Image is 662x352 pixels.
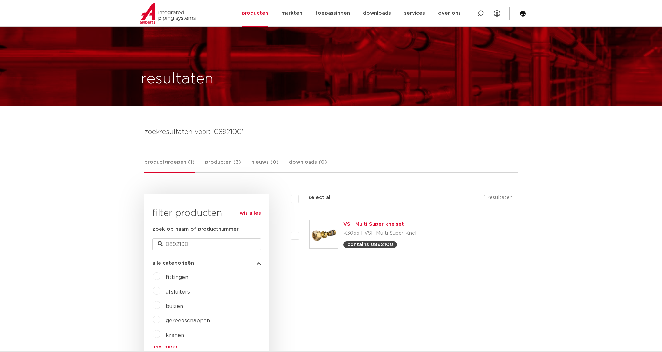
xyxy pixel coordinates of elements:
a: VSH Multi Super knelset [343,222,404,227]
a: gereedschappen [166,318,210,323]
a: productgroepen (1) [144,158,195,173]
h3: filter producten [152,207,261,220]
span: alle categorieën [152,261,194,266]
a: kranen [166,333,184,338]
h1: resultaten [141,69,214,90]
input: zoeken [152,238,261,250]
a: buizen [166,304,183,309]
p: K3055 | VSH Multi Super Knel [343,228,416,239]
label: zoek op naam of productnummer [152,225,239,233]
img: Thumbnail for VSH Multi Super knelset [310,220,338,248]
p: 1 resultaten [484,194,513,204]
a: wis alles [240,209,261,217]
a: fittingen [166,275,188,280]
label: select all [299,194,331,202]
a: afsluiters [166,289,190,295]
a: nieuws (0) [251,158,279,172]
a: lees meer [152,344,261,349]
button: alle categorieën [152,261,261,266]
a: downloads (0) [289,158,327,172]
h4: zoekresultaten voor: '0892100' [144,127,518,137]
a: producten (3) [205,158,241,172]
p: contains 0892100 [347,242,393,247]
